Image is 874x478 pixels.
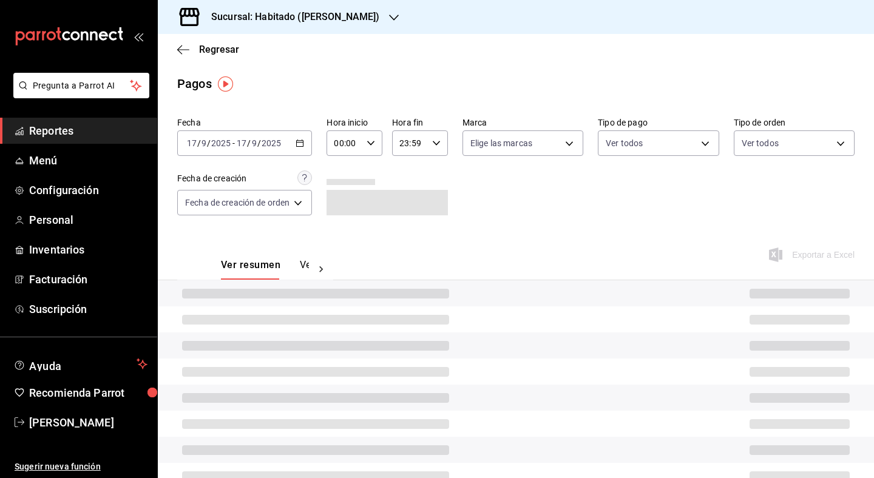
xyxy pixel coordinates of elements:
[29,301,147,317] span: Suscripción
[257,138,261,148] span: /
[29,271,147,288] span: Facturación
[247,138,251,148] span: /
[734,118,855,127] label: Tipo de orden
[300,259,345,280] button: Ver pagos
[211,138,231,148] input: ----
[207,138,211,148] span: /
[232,138,235,148] span: -
[29,152,147,169] span: Menú
[199,44,239,55] span: Regresar
[177,118,312,127] label: Fecha
[15,460,147,473] span: Sugerir nueva función
[742,137,779,149] span: Ver todos
[134,32,143,41] button: open_drawer_menu
[327,118,382,127] label: Hora inicio
[29,241,147,258] span: Inventarios
[221,259,309,280] div: navigation tabs
[392,118,448,127] label: Hora fin
[218,76,233,92] img: Tooltip marker
[177,75,212,93] div: Pagos
[462,118,583,127] label: Marca
[598,118,719,127] label: Tipo de pago
[197,138,201,148] span: /
[201,138,207,148] input: --
[33,79,130,92] span: Pregunta a Parrot AI
[236,138,247,148] input: --
[29,414,147,431] span: [PERSON_NAME]
[221,259,280,280] button: Ver resumen
[606,137,643,149] span: Ver todos
[251,138,257,148] input: --
[470,137,532,149] span: Elige las marcas
[186,138,197,148] input: --
[29,212,147,228] span: Personal
[29,123,147,139] span: Reportes
[202,10,379,24] h3: Sucursal: Habitado ([PERSON_NAME])
[261,138,282,148] input: ----
[177,44,239,55] button: Regresar
[29,182,147,198] span: Configuración
[8,88,149,101] a: Pregunta a Parrot AI
[185,197,290,209] span: Fecha de creación de orden
[29,385,147,401] span: Recomienda Parrot
[29,357,132,371] span: Ayuda
[177,172,246,185] div: Fecha de creación
[13,73,149,98] button: Pregunta a Parrot AI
